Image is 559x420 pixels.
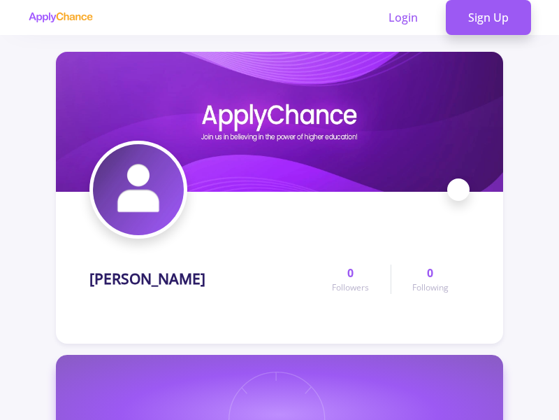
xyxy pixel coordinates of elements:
span: 0 [347,265,354,281]
a: 0Followers [311,265,390,294]
img: applychance logo text only [28,12,93,23]
img: Hoorinaz Hamzeheiavatar [93,144,184,235]
span: Followers [332,281,369,294]
img: Hoorinaz Hamzeheicover image [56,52,503,192]
span: 0 [427,265,433,281]
h1: [PERSON_NAME] [89,270,205,288]
span: Following [412,281,449,294]
a: 0Following [391,265,470,294]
